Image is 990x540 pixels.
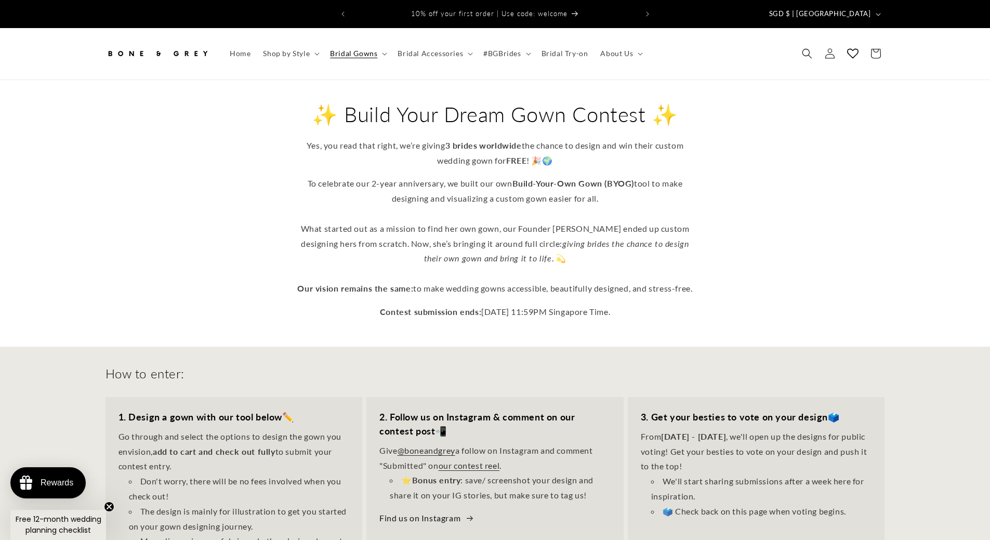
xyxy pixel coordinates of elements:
strong: FREE [506,155,526,165]
li: The design is mainly for illustration to get you started on your gown designing journey. [129,504,350,534]
h3: 🗳️ [641,410,872,424]
a: @boneandgrey [398,445,455,455]
li: 🗳️ Check back on this page when voting begins. [651,504,872,519]
p: To celebrate our 2-year anniversary, we built our own tool to make designing and visualizing a cu... [293,176,698,296]
li: We'll start sharing submissions after a week here for inspiration. [651,474,872,504]
strong: 3 brides [445,140,478,150]
span: #BGBrides [483,49,521,58]
a: Find us on Instagram [379,511,474,526]
summary: Search [796,42,819,65]
li: ⭐ : save/ screenshot your design and share it on your IG stories, but make sure to tag us! [390,473,611,503]
button: Close teaser [104,502,114,512]
a: Bone and Grey Bridal [101,38,213,69]
a: Home [223,43,257,64]
strong: 2. Follow us on Instagram & comment on our contest post [379,411,575,437]
button: SGD $ | [GEOGRAPHIC_DATA] [763,4,885,24]
em: giving brides the chance to design their own gown and bring it to life [424,239,689,264]
p: Give a follow on Instagram and comment "Submitted" on . [379,443,611,473]
summary: About Us [594,43,647,64]
span: SGD $ | [GEOGRAPHIC_DATA] [769,9,871,19]
strong: [DATE] - [DATE] [661,431,726,441]
summary: Bridal Accessories [391,43,477,64]
strong: worldwide [479,140,521,150]
a: Bridal Try-on [535,43,595,64]
img: Bone and Grey Bridal [105,42,209,65]
a: our contest reel [439,460,500,470]
span: Home [230,49,250,58]
p: From , we'll open up the designs for public voting! Get your besties to vote on your design and p... [641,429,872,474]
h2: How to enter: [105,365,184,381]
div: Free 12-month wedding planning checklistClose teaser [10,510,106,540]
span: About Us [600,49,633,58]
span: 10% off your first order | Use code: welcome [411,9,567,18]
span: Shop by Style [263,49,310,58]
summary: Shop by Style [257,43,324,64]
summary: #BGBrides [477,43,535,64]
strong: add to cart and check out fully [153,446,275,456]
strong: 3. Get your besties to vote on your design [641,411,828,423]
strong: Build-Your-Own Gown (BYOG) [512,178,635,188]
strong: Bonus entry [412,475,461,485]
div: Rewards [41,478,73,488]
li: Don't worry, there will be no fees involved when you check out! [129,474,350,504]
strong: Our vision remains the same: [297,283,413,293]
h3: 📲 [379,410,611,438]
span: Bridal Gowns [330,49,377,58]
strong: Contest submission ends: [380,307,481,317]
p: Yes, you read that right, we’re giving the chance to design and win their custom wedding gown for... [293,138,698,168]
summary: Bridal Gowns [324,43,391,64]
h2: ✨ Build Your Dream Gown Contest ✨ [293,101,698,128]
button: Previous announcement [332,4,354,24]
span: Bridal Accessories [398,49,463,58]
p: Go through and select the options to design the gown you envision, to submit your contest entry. [118,429,350,474]
strong: 1. Design a gown with our tool below [118,411,283,423]
h3: ✏️ [118,410,350,424]
p: [DATE] 11:59PM Singapore Time. [293,305,698,320]
button: Next announcement [636,4,659,24]
span: Bridal Try-on [542,49,588,58]
span: Free 12-month wedding planning checklist [16,514,101,535]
